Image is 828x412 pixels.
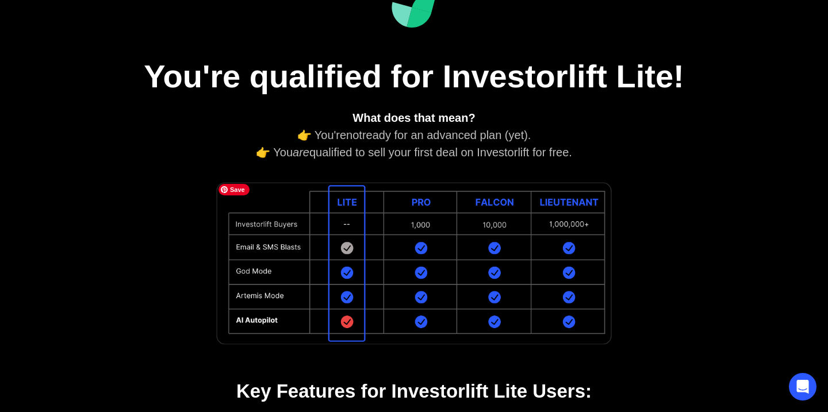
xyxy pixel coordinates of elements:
span: Save [218,184,250,195]
em: are [293,146,309,159]
div: Open Intercom Messenger [789,373,816,401]
em: not [346,129,362,141]
strong: Key Features for Investorlift Lite Users: [236,380,592,402]
strong: What does that mean? [352,111,475,124]
h1: You're qualified for Investorlift Lite! [126,57,701,95]
div: 👉 You're ready for an advanced plan (yet). 👉 You qualified to sell your first deal on Investorlif... [167,109,661,161]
